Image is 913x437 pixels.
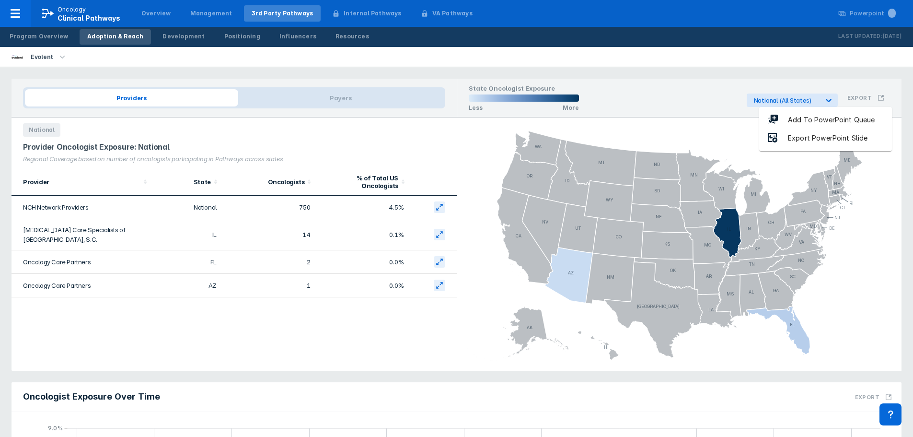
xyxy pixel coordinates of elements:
[252,9,313,18] div: 3rd Party Pathways
[469,104,483,111] p: Less
[754,97,819,104] div: National (All States)
[152,250,222,274] td: FL
[335,32,369,41] div: Resources
[316,274,409,297] td: 0.0%
[222,274,316,297] td: 1
[25,89,238,106] span: Providers
[27,50,57,64] div: Evolent
[855,394,879,401] h3: Export
[23,142,445,152] div: Provider Oncologist Exposure: National
[432,9,473,18] div: VA Pathways
[882,32,901,41] p: [DATE]
[842,89,890,107] button: Export
[23,178,140,186] div: Provider
[272,29,324,45] a: Influencers
[316,250,409,274] td: 0.0%
[563,104,579,111] p: More
[134,5,179,22] a: Overview
[279,32,316,41] div: Influencers
[344,9,401,18] div: Internal Pathways
[328,29,377,45] a: Resources
[80,29,151,45] a: Adoption & Reach
[12,274,152,297] td: Oncology Care Partners
[879,403,901,425] div: Contact Support
[12,250,152,274] td: Oncology Care Partners
[152,196,222,219] td: National
[217,29,268,45] a: Positioning
[183,5,240,22] a: Management
[87,32,143,41] div: Adoption & Reach
[190,9,232,18] div: Management
[850,9,896,18] div: Powerpoint
[316,196,409,219] td: 4.5%
[222,219,316,250] td: 14
[222,250,316,274] td: 2
[48,425,63,432] text: 9.0%
[228,178,304,186] div: Oncologists
[778,115,884,126] div: Add To PowerPoint Queue
[2,29,76,45] a: Program Overview
[847,94,872,101] h3: Export
[162,32,205,41] div: Development
[222,196,316,219] td: 750
[141,9,171,18] div: Overview
[23,155,445,163] div: Regional Coverage based on number of oncologists participating in Pathways across states
[152,219,222,250] td: IL
[152,274,222,297] td: AZ
[12,219,152,250] td: [MEDICAL_DATA] Care Specialists of [GEOGRAPHIC_DATA], S.C.
[12,51,23,63] img: new-century-health
[58,14,120,22] span: Clinical Pathways
[316,219,409,250] td: 0.1%
[58,5,86,14] p: Oncology
[23,391,160,402] span: Oncologist Exposure Over Time
[838,32,882,41] p: Last Updated:
[244,5,321,22] a: 3rd Party Pathways
[158,178,211,186] div: State
[155,29,212,45] a: Development
[469,84,579,94] h1: State Oncologist Exposure
[322,174,398,189] div: % of Total US Oncologists
[224,32,260,41] div: Positioning
[10,32,68,41] div: Program Overview
[849,386,898,408] button: Export
[23,123,60,137] span: National
[12,196,152,219] td: NCH Network Providers
[778,133,877,144] div: Export PowerPoint Slide
[238,89,443,106] span: Payers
